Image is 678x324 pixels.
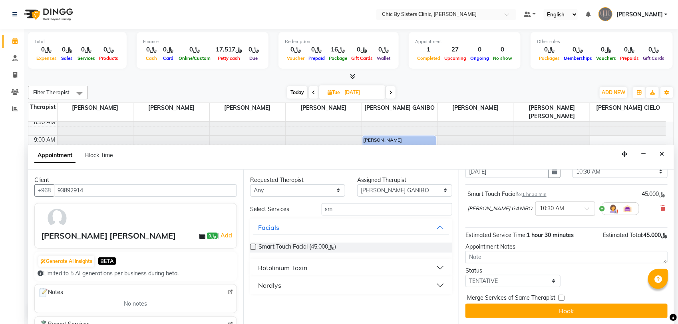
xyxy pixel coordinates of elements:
span: Package [327,55,349,61]
div: Botolinium Toxin [258,263,307,273]
span: [PERSON_NAME] [286,103,362,113]
div: ﷼0 [594,45,618,54]
span: Gift Cards [641,55,666,61]
span: [PERSON_NAME] GANIBO [362,103,438,113]
div: 8:30 AM [33,118,57,126]
img: SHAHLA IBRAHIM [598,7,612,21]
input: yyyy-mm-dd [465,166,549,178]
div: ﷼0 [143,45,160,54]
div: 1 [415,45,442,54]
div: [PERSON_NAME] [PERSON_NAME] (96565656), 09:00 AM-10:30 AM, Hydra Facial Deluxe [363,136,435,188]
span: BETA [98,257,116,265]
span: [PERSON_NAME] [616,10,663,19]
span: Cash [144,55,159,61]
div: ﷼0 [160,45,177,54]
span: Notes [38,288,63,298]
div: ﷼0 [177,45,213,54]
span: ADD NEW [602,89,625,95]
span: Expenses [34,55,59,61]
div: Total [34,38,120,45]
div: Facials [258,223,279,232]
div: 0 [468,45,491,54]
span: ﷼0 [207,233,217,239]
span: Petty cash [216,55,242,61]
button: Book [465,304,668,318]
span: 1 hr 30 min [522,192,547,197]
span: Prepaid [306,55,327,61]
div: Nordlys [258,281,281,290]
div: ﷼0 [76,45,97,54]
div: ﷼0 [641,45,666,54]
span: Smart Touch Facial (﷼45.000) [258,243,336,253]
img: Interior.png [623,204,632,213]
div: Finance [143,38,262,45]
span: No notes [124,300,147,308]
span: [PERSON_NAME] CIELO [590,103,666,113]
span: Gift Cards [349,55,375,61]
div: ﷼0 [245,45,262,54]
div: ﷼0 [285,45,306,54]
span: Due [248,55,260,61]
a: Add [219,231,233,240]
div: Status [465,267,561,275]
small: for [517,192,547,197]
span: Tue [326,89,342,95]
span: Ongoing [468,55,491,61]
span: Voucher [285,55,306,61]
input: Search by Name/Mobile/Email/Code [54,184,237,197]
span: [PERSON_NAME] [210,103,286,113]
img: avatar [46,207,69,230]
span: Card [161,55,175,61]
div: Appointment [415,38,514,45]
span: [PERSON_NAME] [133,103,209,113]
div: Limited to 5 AI generations per business during beta. [38,269,234,278]
div: ﷼0 [34,45,59,54]
button: Generate AI Insights [38,256,94,267]
span: Merge Services of Same Therapist [467,294,555,304]
span: Filter Therapist [33,89,70,95]
span: Today [287,86,307,99]
div: Requested Therapist [250,176,345,184]
span: Wallet [375,55,392,61]
div: 9:00 AM [33,136,57,144]
img: logo [20,3,75,26]
span: Online/Custom [177,55,213,61]
span: Prepaids [618,55,641,61]
div: 27 [442,45,468,54]
div: ﷼0 [97,45,120,54]
span: Appointment [34,148,76,163]
div: Client [34,176,237,184]
span: ﷼45.000 [644,231,668,239]
img: Hairdresser.png [608,204,618,213]
span: Block Time [85,152,113,159]
span: [PERSON_NAME] [58,103,133,113]
span: Upcoming [442,55,468,61]
div: ﷼0 [537,45,562,54]
span: [PERSON_NAME] [438,103,514,113]
div: ﷼0 [562,45,594,54]
div: ﷼0 [349,45,375,54]
span: Estimated Total: [603,231,644,239]
div: Smart Touch Facial [467,190,547,198]
button: Botolinium Toxin [253,261,449,275]
span: [PERSON_NAME] [PERSON_NAME] [514,103,590,121]
input: 2025-09-09 [342,87,382,99]
span: Estimated Service Time: [465,231,527,239]
div: 0 [491,45,514,54]
div: Select Services [244,205,316,213]
div: ﷼0 [375,45,392,54]
div: ﷼0 [618,45,641,54]
span: Sales [60,55,75,61]
span: Memberships [562,55,594,61]
span: 1 hour 30 minutes [527,231,574,239]
div: [PERSON_NAME] [PERSON_NAME] [41,230,176,242]
div: Appointment Notes [465,243,668,251]
span: | [218,231,233,240]
button: Close [656,148,668,160]
div: ﷼16 [327,45,349,54]
input: Search by service name [322,203,452,215]
span: No show [491,55,514,61]
div: Redemption [285,38,392,45]
button: ADD NEW [600,87,627,98]
div: Therapist [28,103,57,111]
